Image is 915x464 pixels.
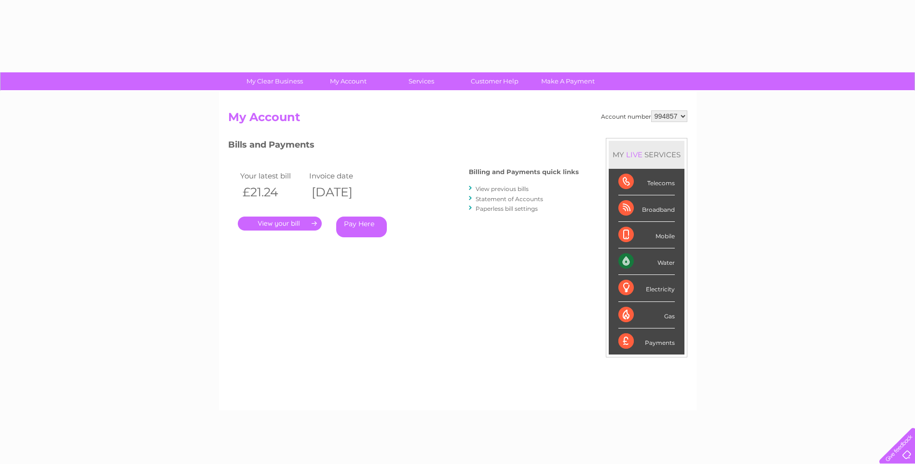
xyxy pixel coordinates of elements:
[307,169,376,182] td: Invoice date
[618,195,675,222] div: Broadband
[455,72,534,90] a: Customer Help
[382,72,461,90] a: Services
[238,182,307,202] th: £21.24
[228,138,579,155] h3: Bills and Payments
[618,275,675,301] div: Electricity
[228,110,687,129] h2: My Account
[476,205,538,212] a: Paperless bill settings
[238,169,307,182] td: Your latest bill
[476,195,543,203] a: Statement of Accounts
[624,150,644,159] div: LIVE
[528,72,608,90] a: Make A Payment
[476,185,529,192] a: View previous bills
[469,168,579,176] h4: Billing and Payments quick links
[609,141,684,168] div: MY SERVICES
[618,328,675,355] div: Payments
[601,110,687,122] div: Account number
[307,182,376,202] th: [DATE]
[308,72,388,90] a: My Account
[618,169,675,195] div: Telecoms
[336,217,387,237] a: Pay Here
[238,217,322,231] a: .
[618,302,675,328] div: Gas
[618,248,675,275] div: Water
[618,222,675,248] div: Mobile
[235,72,314,90] a: My Clear Business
